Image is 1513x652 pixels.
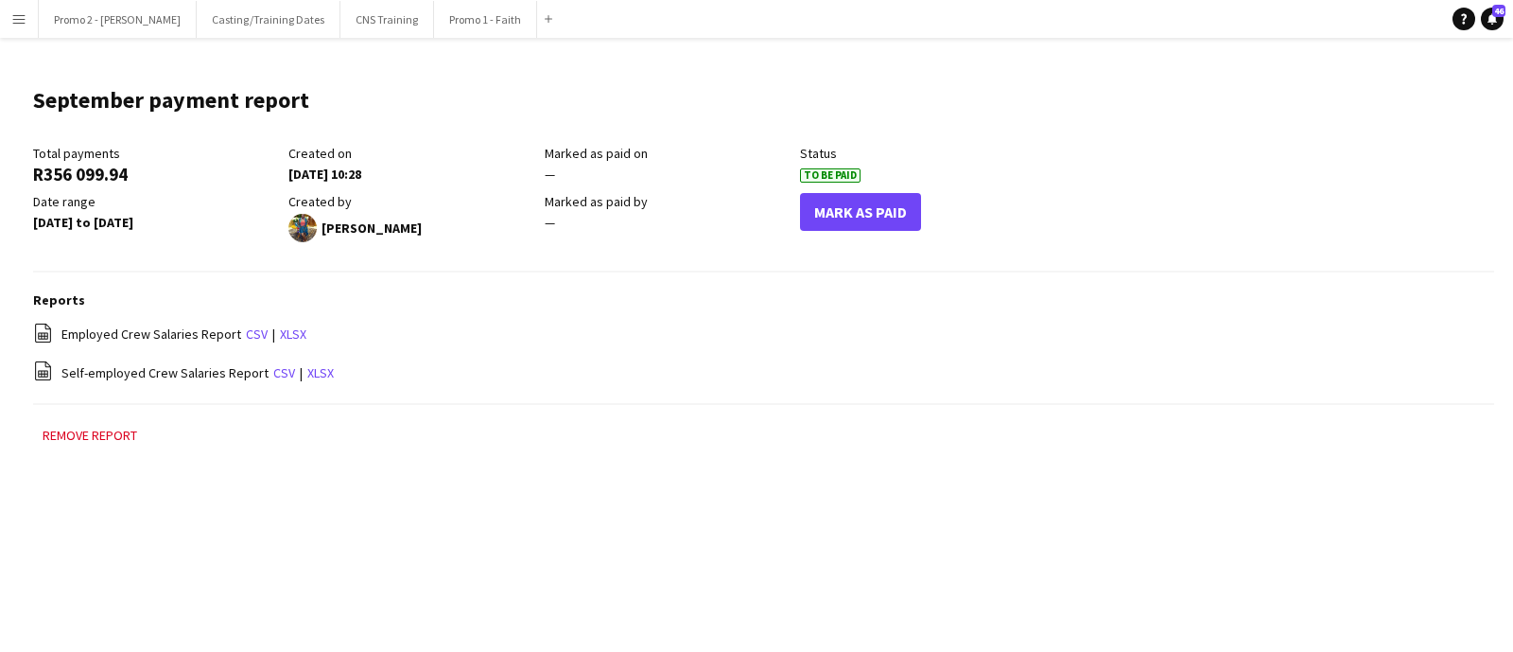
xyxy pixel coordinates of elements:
div: Marked as paid on [545,145,791,162]
span: — [545,214,555,231]
a: 46 [1481,8,1504,30]
a: csv [246,326,268,343]
div: Total payments [33,145,279,162]
div: [PERSON_NAME] [288,214,534,242]
a: xlsx [307,364,334,381]
a: csv [273,364,295,381]
h1: September payment report [33,86,309,115]
a: xlsx [280,326,306,343]
div: Date range [33,193,279,210]
div: | [33,323,1494,346]
span: — [545,166,555,183]
div: [DATE] to [DATE] [33,214,279,231]
h3: Reports [33,291,1494,308]
div: Created by [288,193,534,210]
div: [DATE] 10:28 [288,166,534,183]
span: To Be Paid [800,168,861,183]
div: | [33,361,1494,384]
button: CNS Training [340,1,434,38]
button: Promo 2 - [PERSON_NAME] [39,1,197,38]
button: Mark As Paid [800,193,921,231]
button: Remove report [33,424,147,447]
div: Created on [288,145,534,162]
button: Casting/Training Dates [197,1,340,38]
span: 46 [1492,5,1505,17]
button: Promo 1 - Faith [434,1,537,38]
span: Self-employed Crew Salaries Report [61,364,269,381]
div: R356 099.94 [33,166,279,183]
div: Status [800,145,1046,162]
span: Employed Crew Salaries Report [61,326,241,343]
div: Marked as paid by [545,193,791,210]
